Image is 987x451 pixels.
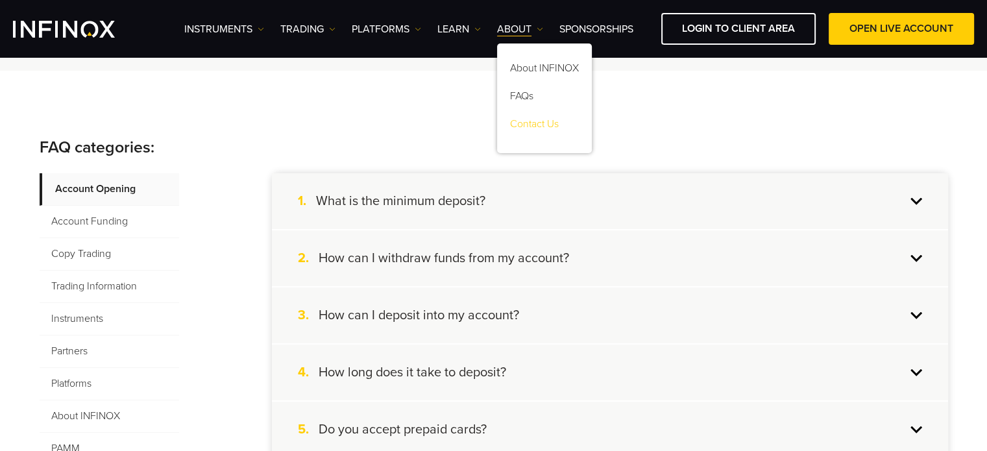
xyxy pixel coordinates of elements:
[298,364,319,381] span: 4.
[298,193,316,210] span: 1.
[319,250,569,267] h4: How can I withdraw funds from my account?
[298,307,319,324] span: 3.
[352,21,421,37] a: PLATFORMS
[40,368,179,400] span: Platforms
[316,193,485,210] h4: What is the minimum deposit?
[559,21,633,37] a: SPONSORSHIPS
[13,21,145,38] a: INFINOX Logo
[298,421,319,438] span: 5.
[497,112,592,140] a: Contact Us
[319,307,519,324] h4: How can I deposit into my account?
[319,364,506,381] h4: How long does it take to deposit?
[40,206,179,238] span: Account Funding
[40,303,179,335] span: Instruments
[40,335,179,368] span: Partners
[40,136,948,160] p: FAQ categories:
[661,13,816,45] a: LOGIN TO CLIENT AREA
[497,84,592,112] a: FAQs
[497,56,592,84] a: About INFINOX
[280,21,335,37] a: TRADING
[40,271,179,303] span: Trading Information
[437,21,481,37] a: Learn
[497,21,543,37] a: ABOUT
[298,250,319,267] span: 2.
[40,238,179,271] span: Copy Trading
[829,13,974,45] a: OPEN LIVE ACCOUNT
[40,400,179,433] span: About INFINOX
[184,21,264,37] a: Instruments
[319,421,487,438] h4: Do you accept prepaid cards?
[40,173,179,206] span: Account Opening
